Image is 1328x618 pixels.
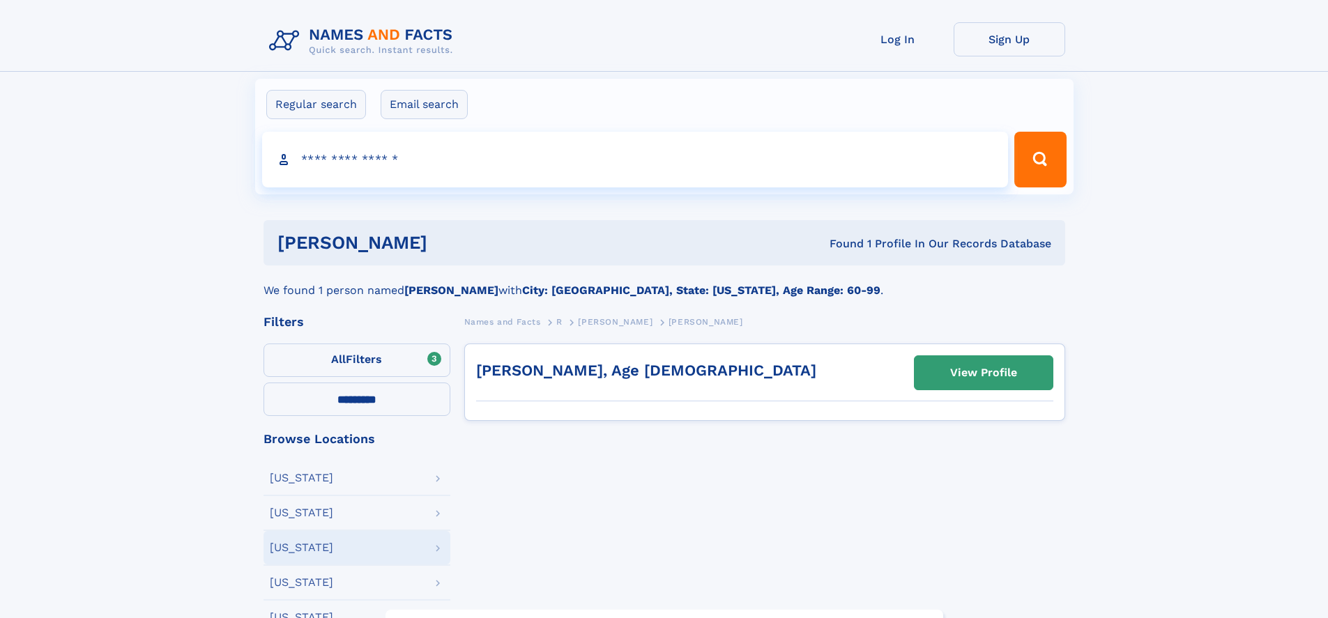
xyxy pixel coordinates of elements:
[950,357,1017,389] div: View Profile
[556,313,563,330] a: R
[270,507,333,518] div: [US_STATE]
[915,356,1053,389] a: View Profile
[264,343,450,377] label: Filters
[264,265,1065,299] div: We found 1 person named with .
[270,542,333,553] div: [US_STATE]
[270,472,333,484] div: [US_STATE]
[954,22,1065,56] a: Sign Up
[277,234,629,252] h1: [PERSON_NAME]
[264,22,464,60] img: Logo Names and Facts
[578,313,652,330] a: [PERSON_NAME]
[464,313,541,330] a: Names and Facts
[266,90,366,119] label: Regular search
[1014,132,1066,187] button: Search Button
[270,577,333,588] div: [US_STATE]
[264,316,450,328] div: Filters
[476,362,816,379] a: [PERSON_NAME], Age [DEMOGRAPHIC_DATA]
[578,317,652,327] span: [PERSON_NAME]
[522,284,880,297] b: City: [GEOGRAPHIC_DATA], State: [US_STATE], Age Range: 60-99
[556,317,563,327] span: R
[628,236,1051,252] div: Found 1 Profile In Our Records Database
[669,317,743,327] span: [PERSON_NAME]
[404,284,498,297] b: [PERSON_NAME]
[264,433,450,445] div: Browse Locations
[381,90,468,119] label: Email search
[331,353,346,366] span: All
[262,132,1009,187] input: search input
[842,22,954,56] a: Log In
